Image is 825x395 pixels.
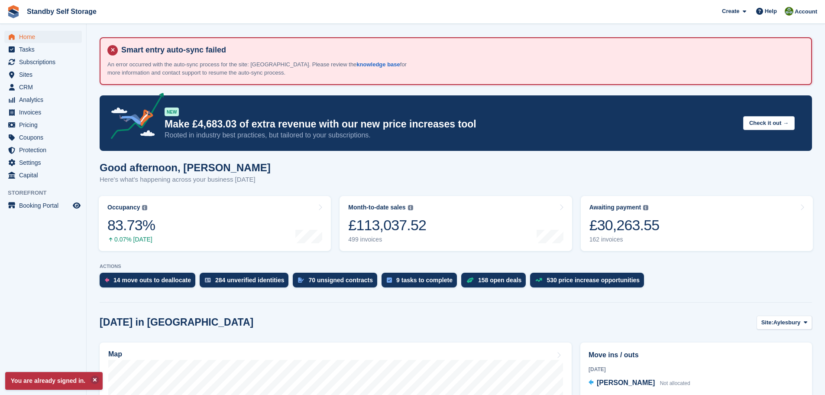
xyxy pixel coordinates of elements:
[530,273,648,292] a: 530 price increase opportunities
[108,350,122,358] h2: Map
[107,236,155,243] div: 0.07% [DATE]
[298,277,304,283] img: contract_signature_icon-13c848040528278c33f63329250d36e43548de30e8caae1d1a13099fd9432cc5.svg
[382,273,461,292] a: 9 tasks to complete
[597,379,655,386] span: [PERSON_NAME]
[660,380,690,386] span: Not allocated
[589,378,690,389] a: [PERSON_NAME] Not allocated
[4,31,82,43] a: menu
[7,5,20,18] img: stora-icon-8386f47178a22dfd0bd8f6a31ec36ba5ce8667c1dd55bd0f319d3a0aa187defe.svg
[107,204,140,211] div: Occupancy
[348,236,426,243] div: 499 invoices
[773,318,800,327] span: Aylesbury
[589,204,641,211] div: Awaiting payment
[589,216,660,234] div: £30,263.55
[396,277,453,284] div: 9 tasks to complete
[19,131,71,144] span: Coupons
[165,108,179,116] div: NEW
[589,350,804,360] h2: Move ins / outs
[356,61,400,68] a: knowledge base
[8,189,86,197] span: Storefront
[19,199,71,212] span: Booking Portal
[643,205,648,210] img: icon-info-grey-7440780725fd019a000dd9b08b2336e03edf1995a4989e88bcd33f0948082b44.svg
[348,216,426,234] div: £113,037.52
[19,56,71,68] span: Subscriptions
[100,264,812,269] p: ACTIONS
[205,277,211,283] img: verify_identity-adf6edd0f0f0b5bbfe63781bf79b02c33cf7c696d77639b501bdc392416b5a36.svg
[4,119,82,131] a: menu
[5,372,103,390] p: You are already signed in.
[4,144,82,156] a: menu
[113,277,191,284] div: 14 move outs to deallocate
[478,277,521,284] div: 158 open deals
[547,277,640,284] div: 530 price increase opportunities
[4,43,82,55] a: menu
[19,81,71,93] span: CRM
[19,31,71,43] span: Home
[23,4,100,19] a: Standby Self Storage
[4,106,82,118] a: menu
[107,60,411,77] p: An error occurred with the auto-sync process for the site: [GEOGRAPHIC_DATA]. Please review the f...
[215,277,285,284] div: 284 unverified identities
[4,81,82,93] a: menu
[19,69,71,81] span: Sites
[118,45,804,55] h4: Smart entry auto-sync failed
[100,175,271,185] p: Here's what's happening across your business [DATE]
[4,169,82,181] a: menu
[107,216,155,234] div: 83.73%
[722,7,739,16] span: Create
[99,196,331,251] a: Occupancy 83.73% 0.07% [DATE]
[100,162,271,173] h1: Good afternoon, [PERSON_NAME]
[4,56,82,68] a: menu
[200,273,293,292] a: 284 unverified identities
[348,204,405,211] div: Month-to-date sales
[589,236,660,243] div: 162 invoices
[466,277,474,283] img: deal-1b604bf984904fb50ccaf53a9ad4b4a5d6e5aea283cecdc64d6e3604feb123c2.svg
[408,205,413,210] img: icon-info-grey-7440780725fd019a000dd9b08b2336e03edf1995a4989e88bcd33f0948082b44.svg
[765,7,777,16] span: Help
[4,94,82,106] a: menu
[581,196,813,251] a: Awaiting payment £30,263.55 162 invoices
[19,169,71,181] span: Capital
[757,316,812,330] button: Site: Aylesbury
[19,94,71,106] span: Analytics
[71,200,82,211] a: Preview store
[4,131,82,144] a: menu
[4,199,82,212] a: menu
[4,69,82,81] a: menu
[340,196,572,251] a: Month-to-date sales £113,037.52 499 invoices
[761,318,773,327] span: Site:
[293,273,382,292] a: 70 unsigned contracts
[589,366,804,373] div: [DATE]
[535,278,542,282] img: price_increase_opportunities-93ffe204e8149a01c8c9dc8f82e8f89637d9d84a8eef4429ea346261dce0b2c0.svg
[795,7,817,16] span: Account
[387,277,392,283] img: task-75834270c22a3079a89374b754ae025e5fb1db73e45f91037f5363f120a921f8.svg
[785,7,793,16] img: Steve Hambridge
[19,43,71,55] span: Tasks
[165,131,736,140] p: Rooted in industry best practices, but tailored to your subscriptions.
[19,119,71,131] span: Pricing
[461,273,530,292] a: 158 open deals
[142,205,147,210] img: icon-info-grey-7440780725fd019a000dd9b08b2336e03edf1995a4989e88bcd33f0948082b44.svg
[19,144,71,156] span: Protection
[19,106,71,118] span: Invoices
[104,93,164,142] img: price-adjustments-announcement-icon-8257ccfd72463d97f412b2fc003d46551f7dbcb40ab6d574587a9cd5c0d94...
[4,157,82,169] a: menu
[100,317,253,328] h2: [DATE] in [GEOGRAPHIC_DATA]
[19,157,71,169] span: Settings
[743,116,795,131] button: Check it out →
[165,118,736,131] p: Make £4,683.03 of extra revenue with our new price increases tool
[100,273,200,292] a: 14 move outs to deallocate
[105,277,109,283] img: move_outs_to_deallocate_icon-f764333ba52eb49d3ac5e1228854f67142a1ed5810a6f6cc68b1a99e826820c5.svg
[308,277,373,284] div: 70 unsigned contracts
